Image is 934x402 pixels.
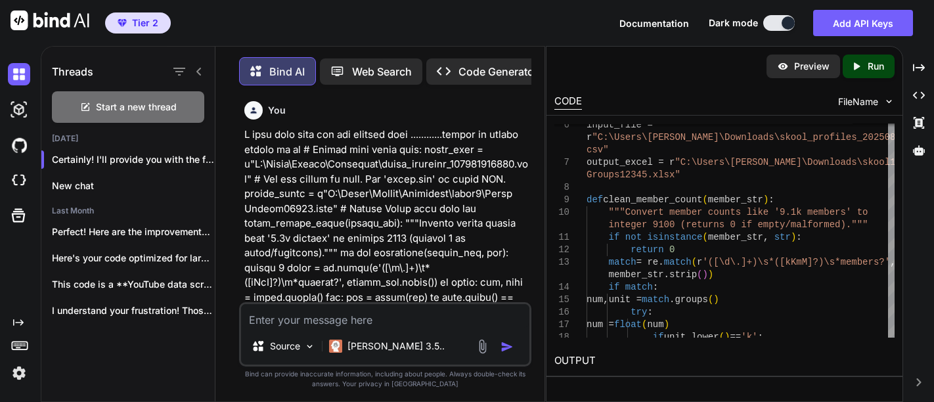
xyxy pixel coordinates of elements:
[609,269,697,280] span: member_str.strip
[458,64,538,79] p: Code Generator
[631,307,648,317] span: try
[52,252,215,265] p: Here's your code optimized for large datasets...
[41,133,215,144] h2: [DATE]
[813,10,913,36] button: Add API Keys
[8,134,30,156] img: githubDark
[554,231,569,244] div: 11
[648,232,703,242] span: isinstance
[838,95,878,108] span: FileName
[664,332,719,342] span: unit.lower
[625,232,642,242] span: not
[554,156,569,169] div: 7
[703,269,708,280] span: )
[118,19,127,27] img: premium
[708,232,763,242] span: member_str
[664,257,692,267] span: match
[636,257,664,267] span: = re.
[587,294,603,305] span: num
[587,132,592,143] span: r
[703,257,891,267] span: '([\d\.]+)\s*([kKmM]?)\s*members?'
[719,332,724,342] span: (
[614,319,642,330] span: float
[774,232,791,242] span: str
[697,257,702,267] span: r
[604,294,609,305] span: ,
[769,194,774,205] span: :
[777,60,789,72] img: preview
[669,244,675,255] span: 0
[587,194,603,205] span: def
[587,120,653,130] span: input_file =
[703,232,708,242] span: (
[724,332,730,342] span: )
[692,257,697,267] span: (
[708,194,763,205] span: member_str
[592,132,907,143] span: "C:\Users\[PERSON_NAME]\Downloads\skool_profiles_20250824
[352,64,412,79] p: Web Search
[554,281,569,294] div: 14
[132,16,158,30] span: Tier 2
[554,194,569,206] div: 9
[642,294,669,305] span: match
[619,18,689,29] span: Documentation
[797,232,802,242] span: :
[631,244,664,255] span: return
[52,304,215,317] p: I understand your frustration! Those timeout warnings...
[714,294,719,305] span: )
[554,306,569,319] div: 16
[791,232,796,242] span: )
[52,278,215,291] p: This code is a **YouTube data scraper**...
[609,257,636,267] span: match
[883,96,895,107] img: chevron down
[664,319,669,330] span: )
[8,63,30,85] img: darkChat
[52,225,215,238] p: Perfect! Here are the improvements you requested:...
[554,181,569,194] div: 8
[708,269,713,280] span: )
[96,100,177,114] span: Start a new thread
[648,307,653,317] span: :
[619,16,689,30] button: Documentation
[500,340,514,353] img: icon
[709,16,758,30] span: Dark mode
[11,11,89,30] img: Bind AI
[675,157,929,167] span: "C:\Users\[PERSON_NAME]\Downloads\skool1\Skool
[669,294,708,305] span: .groups
[52,179,215,192] p: New chat
[653,282,658,292] span: :
[587,157,675,167] span: output_excel = r
[554,256,569,269] div: 13
[554,206,569,219] div: 10
[8,169,30,192] img: cloudideIcon
[41,206,215,216] h2: Last Month
[554,331,569,344] div: 18
[475,339,490,354] img: attachment
[653,332,664,342] span: if
[708,294,713,305] span: (
[648,319,664,330] span: num
[609,294,642,305] span: unit =
[697,269,702,280] span: (
[8,362,30,384] img: settings
[794,60,830,73] p: Preview
[763,194,768,205] span: )
[304,341,315,352] img: Pick Models
[239,369,531,389] p: Bind can provide inaccurate information, including about people. Always double-check its answers....
[554,294,569,306] div: 15
[587,145,609,155] span: csv"
[703,194,708,205] span: (
[554,244,569,256] div: 12
[625,282,653,292] span: match
[758,332,763,342] span: :
[546,346,902,376] h2: OUTPUT
[604,194,703,205] span: clean_member_count
[642,319,647,330] span: (
[868,60,884,73] p: Run
[730,332,742,342] span: ==
[329,340,342,353] img: Claude 3.5 Sonnet
[609,207,868,217] span: """Convert member counts like '9.1k members' to
[269,64,305,79] p: Bind AI
[554,319,569,331] div: 17
[52,153,215,166] p: Certainly! I'll provide you with the ful...
[587,319,614,330] span: num =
